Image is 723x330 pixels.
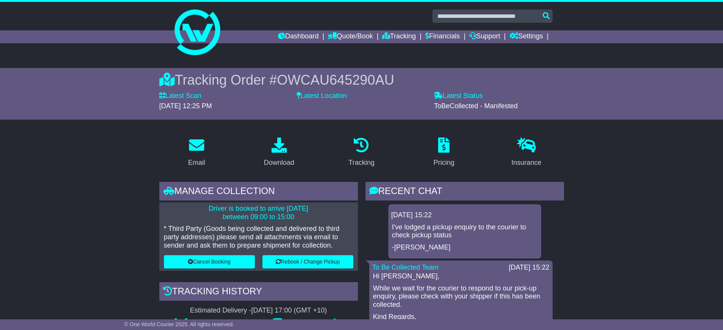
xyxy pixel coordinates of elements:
[159,306,358,315] div: Estimated Delivery -
[365,182,564,202] div: RECENT CHAT
[373,272,549,281] p: Hi [PERSON_NAME],
[259,135,299,171] a: Download
[469,30,500,43] a: Support
[188,158,205,168] div: Email
[373,313,549,321] p: Kind Regards,
[159,72,564,88] div: Tracking Order #
[425,30,460,43] a: Financials
[434,92,483,100] label: Latest Status
[373,284,549,309] p: While we wait for the courier to respond to our pick-up enquiry, please check with your shipper i...
[372,264,439,271] a: To Be Collected Team
[391,211,538,219] div: [DATE] 15:22
[262,255,353,268] button: Rebook / Change Pickup
[159,92,202,100] label: Latest Scan
[159,182,358,202] div: Manage collection
[507,135,547,171] a: Insurance
[382,30,416,43] a: Tracking
[348,158,374,168] div: Tracking
[429,135,459,171] a: Pricing
[392,243,537,252] p: -[PERSON_NAME]
[434,102,518,110] span: ToBeCollected - Manifested
[510,30,543,43] a: Settings
[159,282,358,303] div: Tracking history
[512,158,542,168] div: Insurance
[297,92,347,100] label: Latest Location
[164,255,255,268] button: Cancel Booking
[434,158,454,168] div: Pricing
[251,306,327,315] div: [DATE] 17:00 (GMT +10)
[164,205,353,221] p: Driver is booked to arrive [DATE] between 09:00 to 15:00
[278,30,319,43] a: Dashboard
[124,321,234,327] span: © One World Courier 2025. All rights reserved.
[164,225,353,249] p: * Third Party (Goods being collected and delivered to third party addresses) please send all atta...
[159,102,212,110] span: [DATE] 12:25 PM
[277,72,394,88] span: OWCAU645290AU
[183,135,210,171] a: Email
[264,158,294,168] div: Download
[509,264,550,272] div: [DATE] 15:22
[328,30,373,43] a: Quote/Book
[392,223,537,240] p: I've lodged a pickup enquiry to the courier to check pickup status
[343,135,379,171] a: Tracking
